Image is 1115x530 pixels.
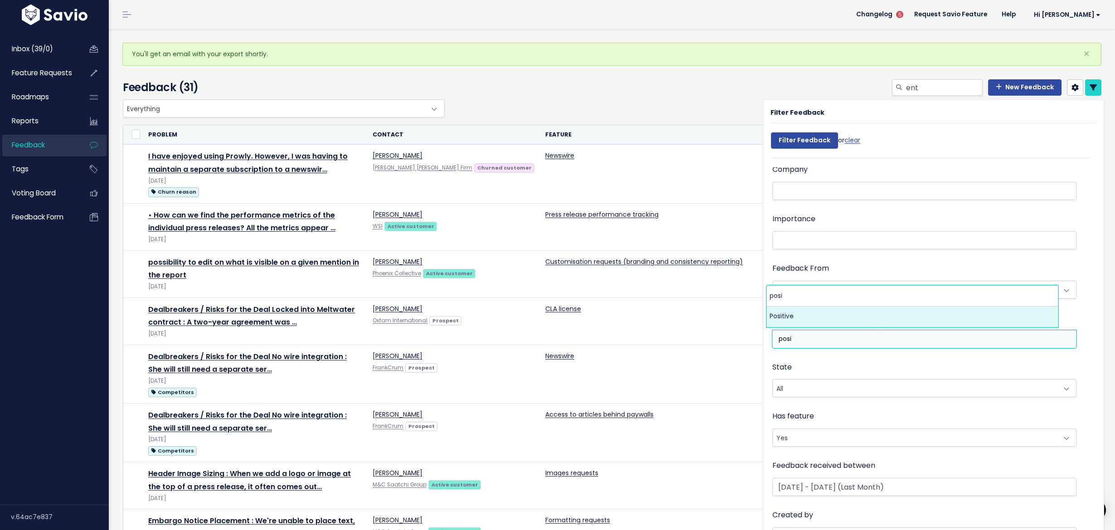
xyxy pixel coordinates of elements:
[373,481,427,488] a: M&C Saatchi Group
[373,317,427,324] a: Oxfam International
[373,210,422,219] a: [PERSON_NAME]
[2,135,75,156] a: Feedback
[408,423,435,430] strong: Prospect
[772,361,792,374] label: State
[477,164,532,171] strong: Churned customer
[11,505,109,529] div: v.64ac7e837
[148,410,347,433] a: Dealbreakers / Risks for the Deal No wire integration : She will still need a separate ser…
[545,468,598,477] a: Images requests
[12,212,63,222] span: Feedback form
[545,410,654,419] a: Access to articles behind paywalls
[772,281,1076,299] span: All
[773,281,1058,298] span: All
[773,429,1058,446] span: Yes
[856,11,892,18] span: Changelog
[432,317,459,324] strong: Prospect
[771,132,838,149] input: Filter Feedback
[148,304,355,328] a: Dealbreakers / Risks for the Deal Locked into Meltwater contract : A two-year agreement was …
[474,163,534,172] a: Churned customer
[2,39,75,59] a: Inbox (39/0)
[1023,8,1108,22] a: Hi [PERSON_NAME]
[367,125,540,145] th: Contact
[545,210,659,219] a: Press release performance tracking
[767,306,1057,326] li: Positive
[148,235,362,244] div: [DATE]
[148,151,348,175] a: I have enjoyed using Prowly. However, I was having to maintain a separate subscription to a newswir…
[12,68,72,78] span: Feature Requests
[772,509,813,522] label: Created by
[143,125,367,145] th: Problem
[767,286,1057,306] li: posi
[772,428,1076,447] span: Yes
[423,268,475,277] a: Active customer
[907,8,994,21] a: Request Savio Feature
[772,410,814,423] label: Has feature
[772,459,875,472] label: Feedback received between
[373,270,421,277] a: Phoenix Collective
[428,480,481,489] a: Active customer
[1083,46,1090,61] span: ×
[545,257,743,266] a: Customisation requests (branding and consistency reporting)
[148,257,359,281] a: possibility to edit on what is visible on a given mention in the report
[373,364,403,371] a: FrankCrum
[772,213,815,226] label: Importance
[545,351,574,360] a: Newswire
[373,257,422,266] a: [PERSON_NAME]
[2,183,75,204] a: Voting Board
[373,410,422,419] a: [PERSON_NAME]
[1034,11,1100,18] span: Hi [PERSON_NAME]
[429,316,461,325] a: Prospect
[373,223,383,230] a: WSI
[408,364,435,371] strong: Prospect
[772,163,808,176] label: Company
[12,116,39,126] span: Reports
[2,63,75,83] a: Feature Requests
[2,111,75,131] a: Reports
[431,481,478,488] strong: Active customer
[148,187,199,197] span: Churn reason
[373,151,422,160] a: [PERSON_NAME]
[772,262,829,275] label: Feedback From
[994,8,1023,21] a: Help
[426,270,473,277] strong: Active customer
[19,5,90,25] img: logo-white.9d6f32f41409.svg
[123,79,440,96] h4: Feedback (31)
[373,304,422,313] a: [PERSON_NAME]
[148,282,362,292] div: [DATE]
[148,468,351,492] a: Header Image Sizing : When we add a logo or image at the top of a press release, it often comes out…
[388,223,434,230] strong: Active customer
[148,388,197,397] span: Competitors
[12,140,45,150] span: Feedback
[12,44,53,53] span: Inbox (39/0)
[988,79,1062,96] a: New Feedback
[2,159,75,180] a: Tags
[12,188,56,198] span: Voting Board
[773,379,1058,397] span: All
[148,329,362,339] div: [DATE]
[373,351,422,360] a: [PERSON_NAME]
[772,379,1076,397] span: All
[373,515,422,525] a: [PERSON_NAME]
[373,164,472,171] a: [PERSON_NAME] [PERSON_NAME] Firm
[373,423,403,430] a: FrankCrum
[540,125,785,145] th: Feature
[772,478,1076,496] input: Choose dates
[1074,43,1099,65] button: Close
[2,87,75,107] a: Roadmaps
[148,445,197,456] a: Competitors
[373,468,422,477] a: [PERSON_NAME]
[148,351,347,375] a: Dealbreakers / Risks for the Deal No wire integration : She will still need a separate ser…
[123,100,426,117] span: Everything
[148,210,335,233] a: • How can we find the performance metrics of the individual press releases? All the metrics appear …
[2,207,75,228] a: Feedback form
[12,92,49,102] span: Roadmaps
[123,99,445,117] span: Everything
[896,11,903,18] span: 5
[148,494,362,503] div: [DATE]
[12,164,29,174] span: Tags
[148,435,362,444] div: [DATE]
[405,363,437,372] a: Prospect
[545,515,610,525] a: Formatting requests
[905,79,983,96] input: Search feedback...
[844,136,860,145] a: clear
